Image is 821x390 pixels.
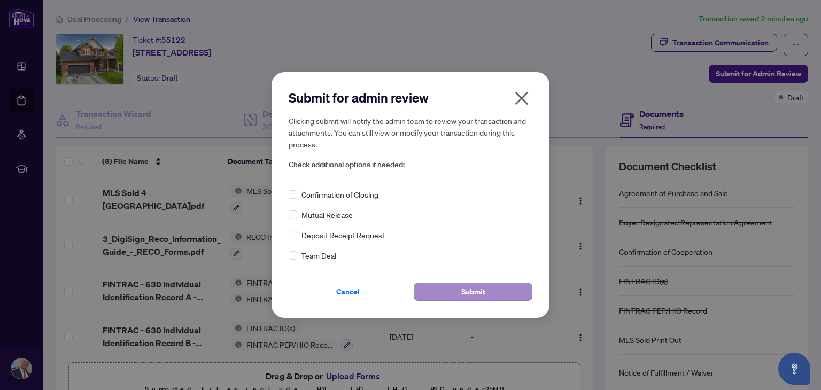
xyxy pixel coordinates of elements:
[289,115,532,150] h5: Clicking submit will notify the admin team to review your transaction and attachments. You can st...
[778,353,810,385] button: Open asap
[461,283,485,300] span: Submit
[289,89,532,106] h2: Submit for admin review
[301,209,353,221] span: Mutual Release
[301,229,385,241] span: Deposit Receipt Request
[289,159,532,171] span: Check additional options if needed:
[414,283,532,301] button: Submit
[289,283,407,301] button: Cancel
[301,189,378,200] span: Confirmation of Closing
[336,283,360,300] span: Cancel
[513,90,530,107] span: close
[301,249,336,261] span: Team Deal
